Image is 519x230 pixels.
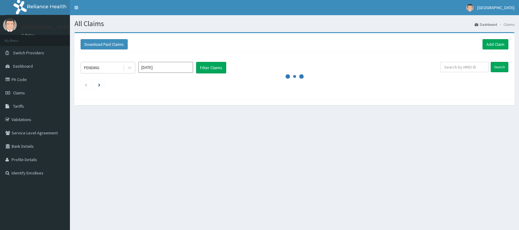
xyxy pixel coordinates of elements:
span: Tariffs [13,103,24,109]
span: Claims [13,90,25,96]
li: Claims [498,22,514,27]
a: Online [21,33,36,37]
img: User Image [466,4,474,12]
a: Next page [98,82,100,87]
span: [GEOGRAPHIC_DATA] [477,5,514,10]
span: Dashboard [13,63,33,69]
p: [GEOGRAPHIC_DATA] [21,25,71,30]
input: Select Month and Year [138,62,193,73]
a: Dashboard [475,22,497,27]
button: Download Paid Claims [81,39,128,49]
input: Search by HMO ID [440,62,489,72]
svg: audio-loading [285,67,304,86]
h1: All Claims [74,20,514,28]
a: Previous page [85,82,87,87]
input: Search [491,62,508,72]
div: PENDING [84,65,99,71]
span: Switch Providers [13,50,44,56]
a: Add Claim [483,39,508,49]
img: User Image [3,18,17,32]
button: Filter Claims [196,62,226,73]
